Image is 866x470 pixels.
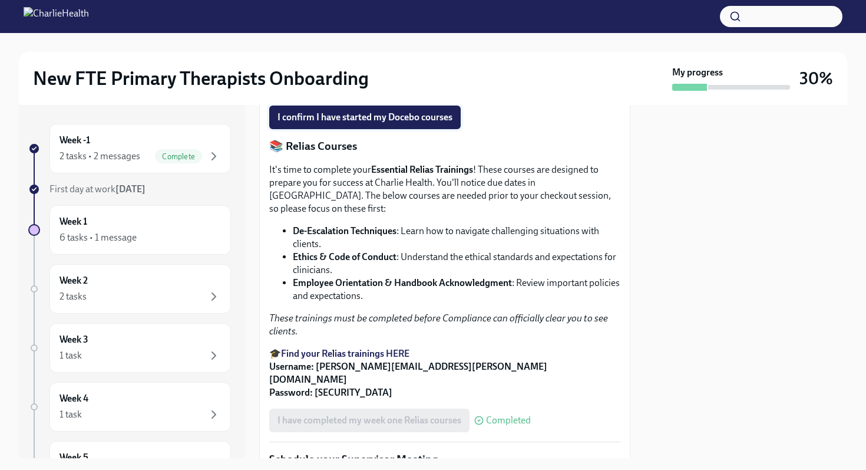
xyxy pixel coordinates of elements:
[269,452,620,467] p: Schedule your Supervisor Meeting
[28,205,231,255] a: Week 16 tasks • 1 message
[293,225,396,236] strong: De-Escalation Techniques
[60,333,88,346] h6: Week 3
[269,106,461,129] button: I confirm I have started my Docebo courses
[293,277,620,303] li: : Review important policies and expectations.
[269,361,547,398] strong: Username: [PERSON_NAME][EMAIL_ADDRESS][PERSON_NAME][DOMAIN_NAME] Password: [SECURITY_DATA]
[281,348,409,359] a: Find your Relias trainings HERE
[60,215,87,228] h6: Week 1
[28,323,231,373] a: Week 31 task
[60,134,90,147] h6: Week -1
[293,277,512,288] strong: Employee Orientation & Handbook Acknowledgment
[60,231,137,244] div: 6 tasks • 1 message
[60,392,88,405] h6: Week 4
[33,67,369,90] h2: New FTE Primary Therapists Onboarding
[672,66,723,79] strong: My progress
[24,7,89,26] img: CharlieHealth
[60,349,82,362] div: 1 task
[28,183,231,196] a: First day at work[DATE]
[28,264,231,314] a: Week 22 tasks
[293,251,620,277] li: : Understand the ethical standards and expectations for clinicians.
[293,225,620,251] li: : Learn how to navigate challenging situations with clients.
[269,313,608,337] em: These trainings must be completed before Compliance can officially clear you to see clients.
[486,416,531,425] span: Completed
[269,163,620,215] p: It's time to complete your ! These courses are designed to prepare you for success at Charlie Hea...
[115,183,146,195] strong: [DATE]
[371,164,473,175] strong: Essential Relias Trainings
[155,152,202,161] span: Complete
[60,451,88,464] h6: Week 5
[28,124,231,173] a: Week -12 tasks • 2 messagesComplete
[28,382,231,432] a: Week 41 task
[60,274,88,287] h6: Week 2
[60,408,82,421] div: 1 task
[60,150,140,163] div: 2 tasks • 2 messages
[60,290,87,303] div: 2 tasks
[269,139,620,154] p: 📚 Relias Courses
[269,347,620,399] p: 🎓
[277,111,452,123] span: I confirm I have started my Docebo courses
[799,68,833,89] h3: 30%
[49,183,146,195] span: First day at work
[293,251,396,262] strong: Ethics & Code of Conduct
